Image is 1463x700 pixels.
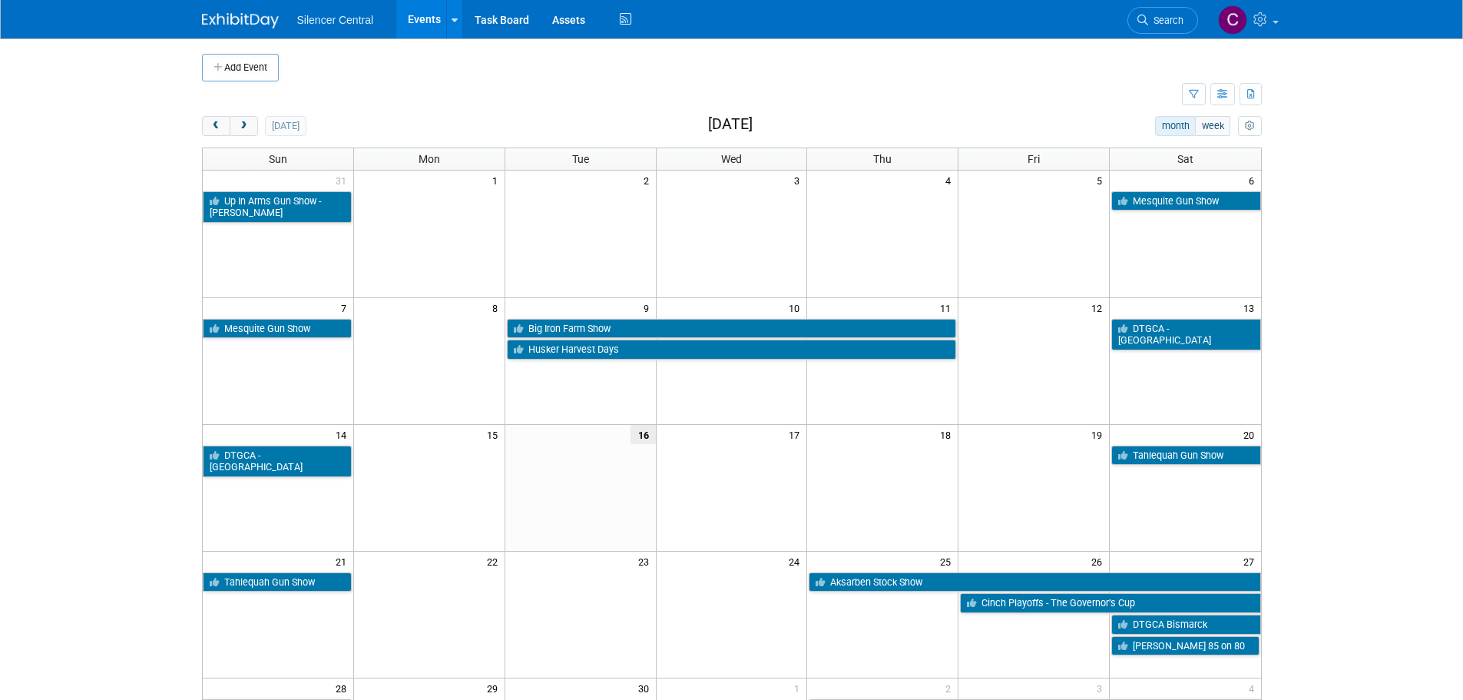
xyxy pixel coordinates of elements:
span: 16 [631,425,656,444]
span: 25 [938,552,958,571]
span: 30 [637,678,656,698]
span: 14 [334,425,353,444]
span: 1 [793,678,806,698]
span: 21 [334,552,353,571]
a: DTGCA - [GEOGRAPHIC_DATA] [1111,319,1260,350]
span: 23 [637,552,656,571]
a: Up In Arms Gun Show - [PERSON_NAME] [203,191,352,223]
span: Fri [1028,153,1040,165]
span: 20 [1242,425,1261,444]
span: 6 [1247,171,1261,190]
button: prev [202,116,230,136]
span: 24 [787,552,806,571]
span: 3 [1095,678,1109,698]
span: 27 [1242,552,1261,571]
a: Big Iron Farm Show [507,319,957,339]
span: 7 [339,298,353,317]
img: Cade Cox [1218,5,1247,35]
span: 19 [1090,425,1109,444]
button: myCustomButton [1238,116,1261,136]
button: next [230,116,258,136]
a: Tahlequah Gun Show [203,572,352,592]
span: 8 [491,298,505,317]
span: 4 [944,171,958,190]
span: 3 [793,171,806,190]
span: 22 [485,552,505,571]
button: [DATE] [265,116,306,136]
span: 12 [1090,298,1109,317]
a: DTGCA Bismarck [1111,615,1260,635]
span: 17 [787,425,806,444]
a: Mesquite Gun Show [203,319,352,339]
span: Mon [419,153,440,165]
span: Sun [269,153,287,165]
span: 15 [485,425,505,444]
span: Wed [721,153,742,165]
span: 2 [944,678,958,698]
span: 28 [334,678,353,698]
span: 11 [938,298,958,317]
span: 4 [1247,678,1261,698]
a: DTGCA - [GEOGRAPHIC_DATA] [203,446,352,477]
span: 13 [1242,298,1261,317]
button: week [1195,116,1230,136]
span: 5 [1095,171,1109,190]
span: 29 [485,678,505,698]
span: 1 [491,171,505,190]
span: Silencer Central [297,14,374,26]
a: Search [1127,7,1198,34]
span: Thu [873,153,892,165]
h2: [DATE] [708,116,753,133]
i: Personalize Calendar [1245,121,1255,131]
span: 18 [938,425,958,444]
span: 9 [642,298,656,317]
a: Husker Harvest Days [507,340,957,360]
a: [PERSON_NAME] 85 on 80 [1111,636,1259,656]
img: ExhibitDay [202,13,279,28]
span: Tue [572,153,589,165]
span: 31 [334,171,353,190]
span: Search [1148,15,1183,26]
span: Sat [1177,153,1193,165]
span: 2 [642,171,656,190]
a: Cinch Playoffs - The Governor’s Cup [960,593,1260,613]
button: month [1155,116,1196,136]
a: Mesquite Gun Show [1111,191,1260,211]
a: Tahlequah Gun Show [1111,446,1260,466]
span: 26 [1090,552,1109,571]
a: Aksarben Stock Show [809,572,1260,592]
span: 10 [787,298,806,317]
button: Add Event [202,54,279,81]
